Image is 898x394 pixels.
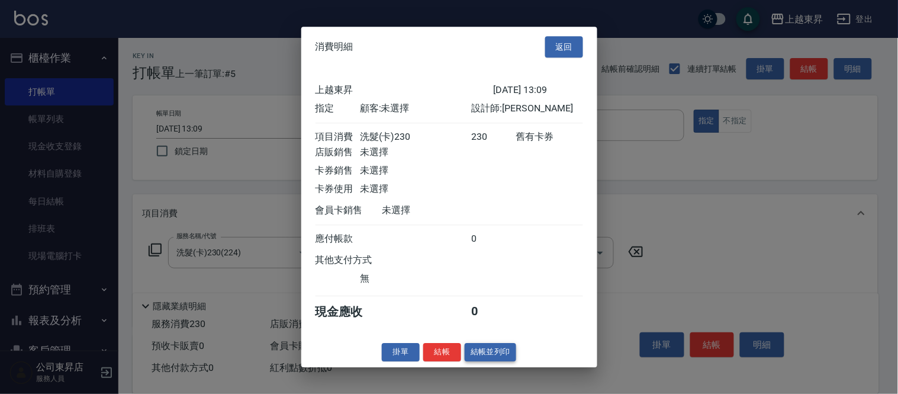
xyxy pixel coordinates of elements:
[360,131,471,143] div: 洗髮(卡)230
[494,84,583,97] div: [DATE] 13:09
[316,102,360,115] div: 指定
[471,304,516,320] div: 0
[316,233,360,245] div: 應付帳款
[360,273,471,285] div: 無
[471,233,516,245] div: 0
[423,343,461,361] button: 結帳
[316,146,360,159] div: 店販銷售
[316,165,360,177] div: 卡券銷售
[316,183,360,196] div: 卡券使用
[360,146,471,159] div: 未選擇
[465,343,516,361] button: 結帳並列印
[316,84,494,97] div: 上越東昇
[316,131,360,143] div: 項目消費
[516,131,582,143] div: 舊有卡券
[471,131,516,143] div: 230
[316,41,353,53] span: 消費明細
[382,343,420,361] button: 掛單
[360,102,471,115] div: 顧客: 未選擇
[316,204,382,217] div: 會員卡銷售
[316,304,382,320] div: 現金應收
[545,36,583,58] button: 返回
[316,254,405,267] div: 其他支付方式
[471,102,582,115] div: 設計師: [PERSON_NAME]
[360,183,471,196] div: 未選擇
[382,204,494,217] div: 未選擇
[360,165,471,177] div: 未選擇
